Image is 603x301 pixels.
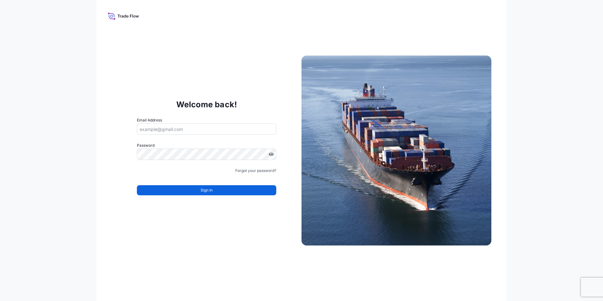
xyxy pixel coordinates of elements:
span: Sign In [201,187,213,193]
p: Welcome back! [176,99,237,109]
label: Email Address [137,117,162,123]
button: Show password [269,152,274,157]
a: Forgot your password? [235,168,276,174]
img: Ship illustration [301,56,491,245]
button: Sign In [137,185,276,195]
label: Password [137,142,276,149]
input: example@gmail.com [137,123,276,135]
